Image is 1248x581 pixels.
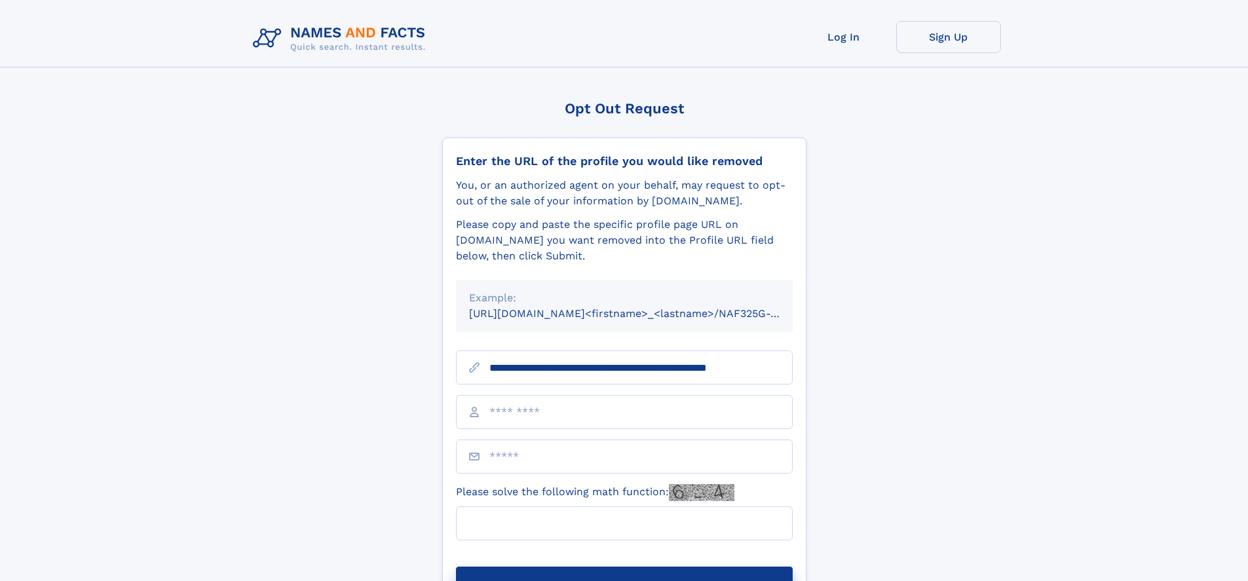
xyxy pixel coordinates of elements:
label: Please solve the following math function: [456,484,734,501]
div: You, or an authorized agent on your behalf, may request to opt-out of the sale of your informatio... [456,178,793,209]
img: Logo Names and Facts [248,21,436,56]
div: Please copy and paste the specific profile page URL on [DOMAIN_NAME] you want removed into the Pr... [456,217,793,264]
small: [URL][DOMAIN_NAME]<firstname>_<lastname>/NAF325G-xxxxxxxx [469,307,818,320]
div: Opt Out Request [442,100,806,117]
div: Enter the URL of the profile you would like removed [456,154,793,168]
div: Example: [469,290,780,306]
a: Log In [791,21,896,53]
a: Sign Up [896,21,1001,53]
